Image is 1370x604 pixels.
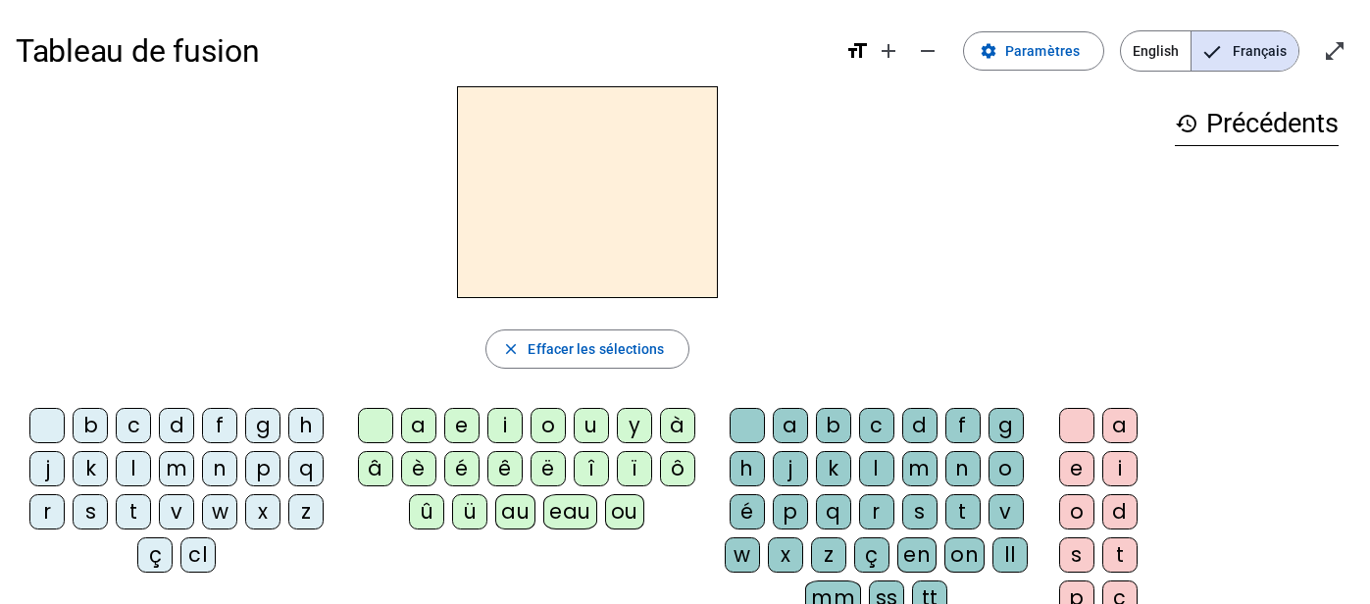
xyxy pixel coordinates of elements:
[531,451,566,486] div: ë
[660,451,695,486] div: ô
[29,494,65,529] div: r
[725,537,760,573] div: w
[945,408,981,443] div: f
[543,494,597,529] div: eau
[811,537,846,573] div: z
[358,451,393,486] div: â
[1120,30,1299,72] mat-button-toggle-group: Language selection
[531,408,566,443] div: o
[502,340,520,358] mat-icon: close
[902,408,938,443] div: d
[245,451,280,486] div: p
[773,408,808,443] div: a
[902,451,938,486] div: m
[116,451,151,486] div: l
[773,494,808,529] div: p
[902,494,938,529] div: s
[859,494,894,529] div: r
[963,31,1104,71] button: Paramètres
[944,537,985,573] div: on
[1059,451,1094,486] div: e
[945,451,981,486] div: n
[528,337,664,361] span: Effacer les sélections
[1121,31,1191,71] span: English
[16,20,830,82] h1: Tableau de fusion
[617,451,652,486] div: ï
[877,39,900,63] mat-icon: add
[989,494,1024,529] div: v
[452,494,487,529] div: ü
[574,451,609,486] div: î
[617,408,652,443] div: y
[908,31,947,71] button: Diminuer la taille de la police
[845,39,869,63] mat-icon: format_size
[1323,39,1346,63] mat-icon: open_in_full
[202,451,237,486] div: n
[605,494,644,529] div: ou
[401,451,436,486] div: è
[1102,451,1138,486] div: i
[768,537,803,573] div: x
[485,329,688,369] button: Effacer les sélections
[73,451,108,486] div: k
[137,537,173,573] div: ç
[816,494,851,529] div: q
[487,451,523,486] div: ê
[1175,102,1339,146] h3: Précédents
[245,408,280,443] div: g
[859,408,894,443] div: c
[202,408,237,443] div: f
[159,494,194,529] div: v
[495,494,535,529] div: au
[409,494,444,529] div: û
[1005,39,1080,63] span: Paramètres
[730,494,765,529] div: é
[487,408,523,443] div: i
[444,451,480,486] div: é
[1192,31,1298,71] span: Français
[288,408,324,443] div: h
[980,42,997,60] mat-icon: settings
[444,408,480,443] div: e
[1175,112,1198,135] mat-icon: history
[202,494,237,529] div: w
[869,31,908,71] button: Augmenter la taille de la police
[73,408,108,443] div: b
[859,451,894,486] div: l
[180,537,216,573] div: cl
[401,408,436,443] div: a
[29,451,65,486] div: j
[288,494,324,529] div: z
[288,451,324,486] div: q
[73,494,108,529] div: s
[992,537,1028,573] div: ll
[116,494,151,529] div: t
[816,451,851,486] div: k
[916,39,939,63] mat-icon: remove
[989,408,1024,443] div: g
[1102,494,1138,529] div: d
[159,451,194,486] div: m
[989,451,1024,486] div: o
[660,408,695,443] div: à
[854,537,889,573] div: ç
[245,494,280,529] div: x
[574,408,609,443] div: u
[1102,408,1138,443] div: a
[730,451,765,486] div: h
[116,408,151,443] div: c
[1059,537,1094,573] div: s
[945,494,981,529] div: t
[1315,31,1354,71] button: Entrer en plein écran
[1102,537,1138,573] div: t
[897,537,937,573] div: en
[159,408,194,443] div: d
[816,408,851,443] div: b
[773,451,808,486] div: j
[1059,494,1094,529] div: o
